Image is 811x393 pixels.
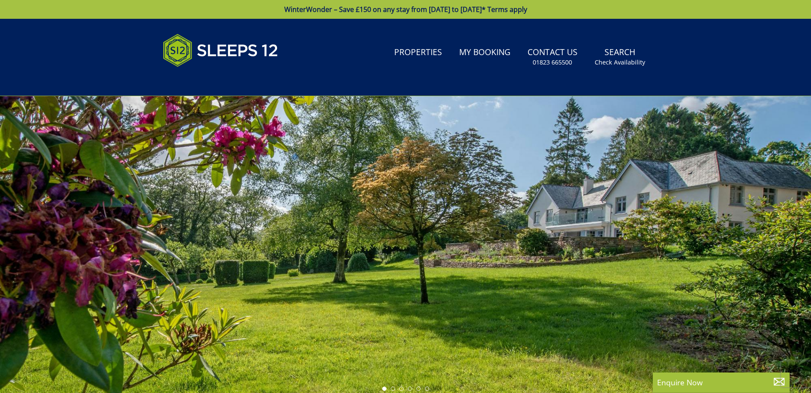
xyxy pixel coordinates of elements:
[533,58,572,67] small: 01823 665500
[456,43,514,62] a: My Booking
[391,43,445,62] a: Properties
[524,43,581,71] a: Contact Us01823 665500
[657,377,785,388] p: Enquire Now
[163,29,278,72] img: Sleeps 12
[595,58,645,67] small: Check Availability
[591,43,649,71] a: SearchCheck Availability
[159,77,248,84] iframe: Customer reviews powered by Trustpilot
